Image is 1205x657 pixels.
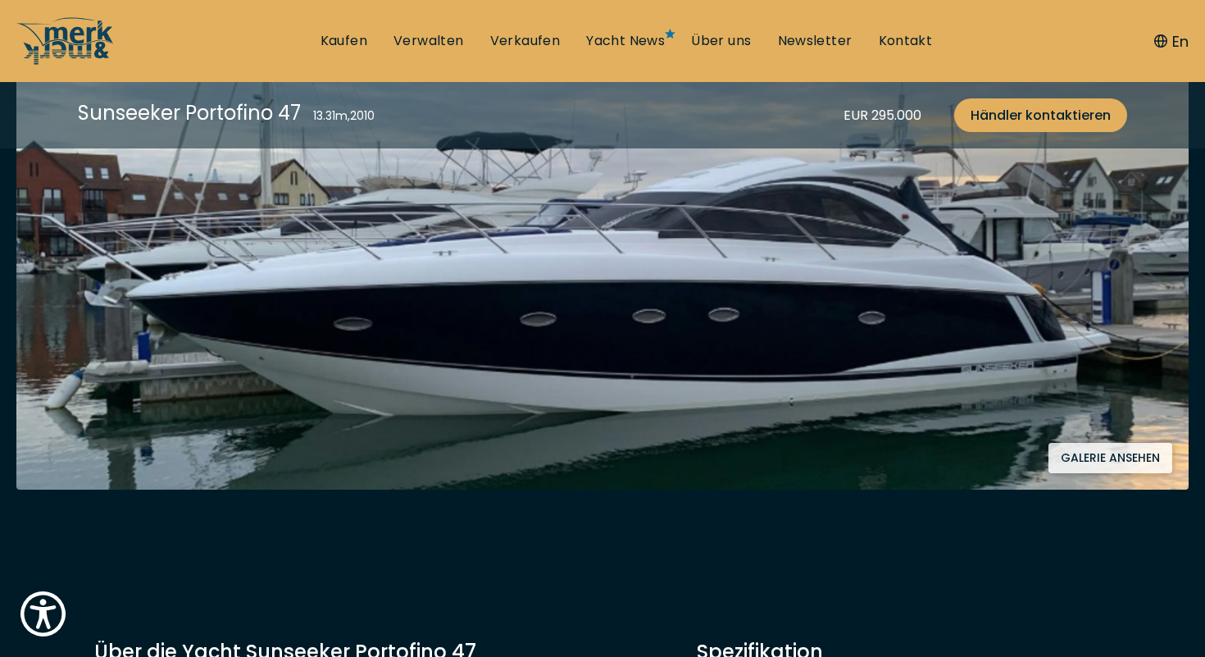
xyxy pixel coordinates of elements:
[954,98,1127,132] a: Händler kontaktieren
[691,32,751,50] a: Über uns
[393,32,464,50] a: Verwalten
[879,32,933,50] a: Kontakt
[490,32,561,50] a: Verkaufen
[971,105,1111,125] span: Händler kontaktieren
[313,107,375,125] div: 13.31 m , 2010
[16,32,1189,490] img: Merk&Merk
[78,98,301,127] div: Sunseeker Portofino 47
[1048,443,1172,473] button: Galerie ansehen
[1154,30,1189,52] button: En
[16,587,70,641] button: Show Accessibility Preferences
[778,32,853,50] a: Newsletter
[843,105,921,125] div: EUR 295.000
[586,32,665,50] a: Yacht News
[321,32,367,50] a: Kaufen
